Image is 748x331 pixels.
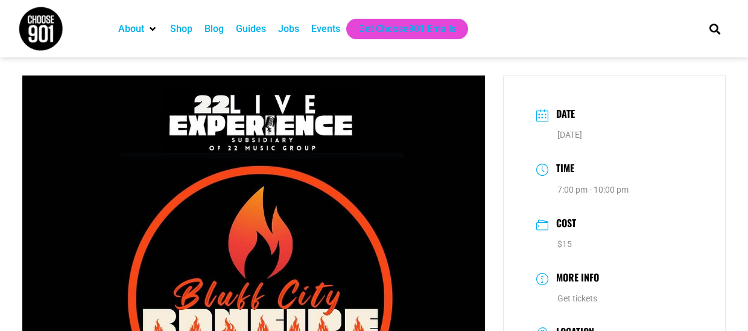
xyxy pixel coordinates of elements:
[705,19,725,39] div: Search
[236,22,266,36] a: Guides
[204,22,224,36] a: Blog
[536,237,693,252] dd: $15
[550,161,574,178] h3: Time
[557,294,597,303] a: Get tickets
[112,19,164,39] div: About
[550,106,575,124] h3: Date
[358,22,456,36] a: Get Choose901 Emails
[112,19,689,39] nav: Main nav
[311,22,340,36] a: Events
[557,185,629,194] abbr: 7:00 pm - 10:00 pm
[557,130,582,140] span: [DATE]
[170,22,192,36] a: Shop
[550,216,576,233] h3: Cost
[118,22,144,36] a: About
[278,22,299,36] a: Jobs
[550,270,599,288] h3: More Info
